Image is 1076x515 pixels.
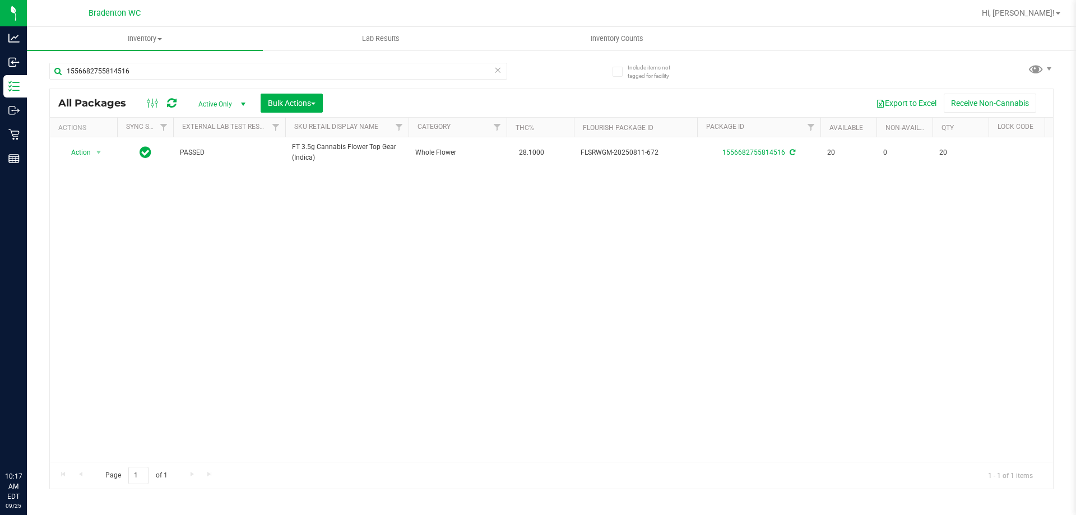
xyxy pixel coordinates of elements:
inline-svg: Inventory [8,81,20,92]
span: 20 [939,147,982,158]
a: External Lab Test Result [182,123,270,131]
button: Receive Non-Cannabis [944,94,1036,113]
a: Filter [802,118,820,137]
a: Lock Code [998,123,1033,131]
a: THC% [516,124,534,132]
span: Sync from Compliance System [788,149,795,156]
p: 10:17 AM EDT [5,471,22,502]
span: FLSRWGM-20250811-672 [581,147,690,158]
a: Flourish Package ID [583,124,653,132]
span: Whole Flower [415,147,500,158]
input: 1 [128,467,149,484]
a: 1556682755814516 [722,149,785,156]
span: 28.1000 [513,145,550,161]
span: FT 3.5g Cannabis Flower Top Gear (Indica) [292,142,402,163]
a: Filter [155,118,173,137]
inline-svg: Analytics [8,33,20,44]
a: Package ID [706,123,744,131]
input: Search Package ID, Item Name, SKU, Lot or Part Number... [49,63,507,80]
button: Bulk Actions [261,94,323,113]
span: Action [61,145,91,160]
span: 1 - 1 of 1 items [979,467,1042,484]
a: Available [829,124,863,132]
span: Clear [494,63,502,77]
span: Bulk Actions [268,99,316,108]
span: Include items not tagged for facility [628,63,684,80]
a: Filter [390,118,409,137]
span: Inventory Counts [576,34,658,44]
span: 0 [883,147,926,158]
span: Hi, [PERSON_NAME]! [982,8,1055,17]
button: Export to Excel [869,94,944,113]
div: Actions [58,124,113,132]
a: Sku Retail Display Name [294,123,378,131]
span: PASSED [180,147,279,158]
span: Lab Results [347,34,415,44]
a: Inventory [27,27,263,50]
a: Non-Available [885,124,935,132]
a: Inventory Counts [499,27,735,50]
iframe: Resource center [11,425,45,459]
span: select [92,145,106,160]
span: Inventory [27,34,263,44]
p: 09/25 [5,502,22,510]
inline-svg: Reports [8,153,20,164]
a: Qty [941,124,954,132]
span: In Sync [140,145,151,160]
inline-svg: Outbound [8,105,20,116]
a: Category [418,123,451,131]
inline-svg: Retail [8,129,20,140]
span: All Packages [58,97,137,109]
a: Lab Results [263,27,499,50]
a: Filter [488,118,507,137]
span: Page of 1 [96,467,177,484]
span: Bradenton WC [89,8,141,18]
inline-svg: Inbound [8,57,20,68]
a: Sync Status [126,123,169,131]
a: Filter [267,118,285,137]
span: 20 [827,147,870,158]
